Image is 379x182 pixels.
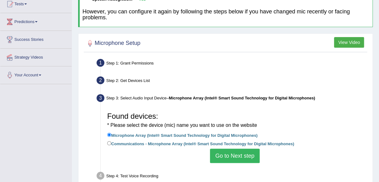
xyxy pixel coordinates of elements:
label: Communications - Microphone Array (Intel® Smart Sound Technology for Digital Microphones) [107,140,294,147]
a: Your Account [0,66,72,82]
h3: Found devices: [107,112,362,129]
h2: Microphone Setup [85,39,140,48]
input: Communications - Microphone Array (Intel® Smart Sound Technology for Digital Microphones) [107,141,111,145]
button: View Video [334,37,364,48]
div: Step 2: Get Devices List [94,74,370,88]
a: Success Stories [0,31,72,46]
button: Go to Next step [210,149,260,163]
small: * Please select the device (mic) name you want to use on the website [107,122,257,128]
a: Predictions [0,13,72,29]
h4: However, you can configure it again by following the steps below if you have changed mic recently... [82,9,370,21]
label: Microphone Array (Intel® Smart Sound Technology for Digital Microphones) [107,132,257,138]
input: Microphone Array (Intel® Smart Sound Technology for Digital Microphones) [107,133,111,137]
div: Step 3: Select Audio Input Device [94,92,370,106]
div: Step 1: Grant Permissions [94,57,370,71]
a: Strategy Videos [0,49,72,64]
b: Microphone Array (Intel® Smart Sound Technology for Digital Microphones) [169,96,315,100]
span: – [167,96,315,100]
